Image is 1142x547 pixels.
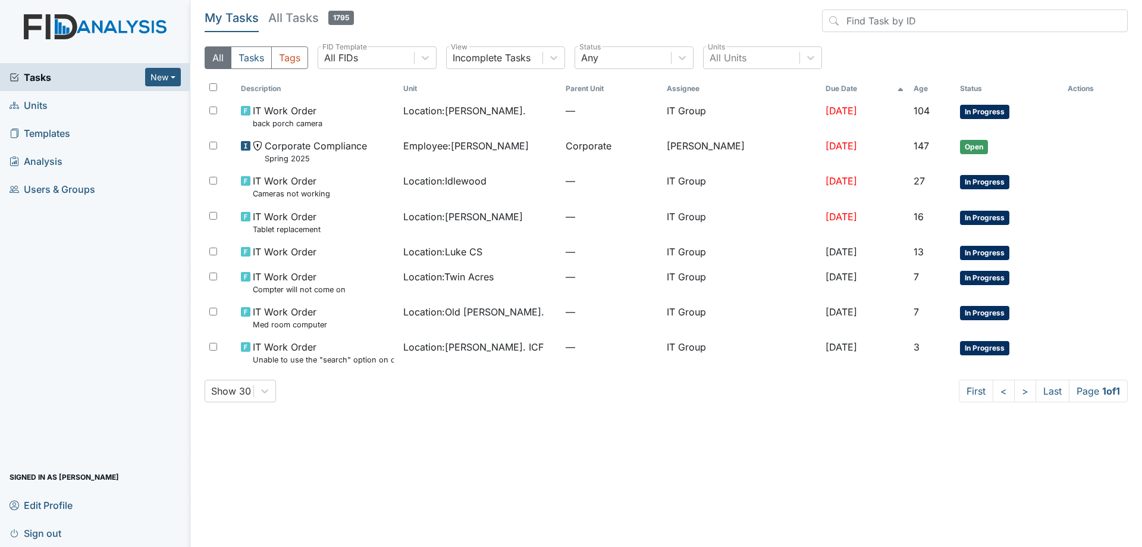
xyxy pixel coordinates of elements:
[231,46,272,69] button: Tasks
[10,496,73,514] span: Edit Profile
[10,96,48,114] span: Units
[211,384,251,398] div: Show 30
[566,245,657,259] span: —
[205,46,231,69] button: All
[253,319,327,330] small: Med room computer
[403,245,482,259] span: Location : Luke CS
[253,270,346,295] span: IT Work Order Compter will not come on
[914,211,924,223] span: 16
[253,305,327,330] span: IT Work Order Med room computer
[566,340,657,354] span: —
[581,51,598,65] div: Any
[960,341,1009,355] span: In Progress
[566,174,657,188] span: —
[10,124,70,142] span: Templates
[662,169,821,204] td: IT Group
[403,139,529,153] span: Employee : [PERSON_NAME]
[10,70,145,85] a: Tasks
[960,271,1009,285] span: In Progress
[826,246,857,258] span: [DATE]
[403,305,544,319] span: Location : Old [PERSON_NAME].
[561,79,661,99] th: Toggle SortBy
[914,341,920,353] span: 3
[914,175,925,187] span: 27
[826,105,857,117] span: [DATE]
[403,104,526,118] span: Location : [PERSON_NAME].
[236,79,399,99] th: Toggle SortBy
[10,180,95,198] span: Users & Groups
[205,10,259,26] h5: My Tasks
[909,79,955,99] th: Toggle SortBy
[662,240,821,265] td: IT Group
[253,210,321,235] span: IT Work Order Tablet replacement
[960,105,1009,119] span: In Progress
[662,335,821,370] td: IT Group
[205,46,308,69] div: Type filter
[662,265,821,300] td: IT Group
[914,271,919,283] span: 7
[955,79,1062,99] th: Toggle SortBy
[10,524,61,542] span: Sign out
[826,341,857,353] span: [DATE]
[710,51,746,65] div: All Units
[959,380,993,402] a: First
[826,175,857,187] span: [DATE]
[253,174,330,199] span: IT Work Order Cameras not working
[253,118,322,129] small: back porch camera
[1036,380,1069,402] a: Last
[265,153,367,164] small: Spring 2025
[914,140,929,152] span: 147
[10,152,62,170] span: Analysis
[826,306,857,318] span: [DATE]
[662,99,821,134] td: IT Group
[253,284,346,295] small: Compter will not come on
[1063,79,1122,99] th: Actions
[209,83,217,91] input: Toggle All Rows Selected
[1069,380,1128,402] span: Page
[271,46,308,69] button: Tags
[822,10,1128,32] input: Find Task by ID
[566,104,657,118] span: —
[914,246,924,258] span: 13
[253,188,330,199] small: Cameras not working
[403,340,544,354] span: Location : [PERSON_NAME]. ICF
[959,380,1128,402] nav: task-pagination
[324,51,358,65] div: All FIDs
[662,205,821,240] td: IT Group
[1102,385,1120,397] strong: 1 of 1
[566,270,657,284] span: —
[821,79,909,99] th: Toggle SortBy
[253,224,321,235] small: Tablet replacement
[566,210,657,224] span: —
[10,468,119,486] span: Signed in as [PERSON_NAME]
[566,305,657,319] span: —
[403,210,523,224] span: Location : [PERSON_NAME]
[265,139,367,164] span: Corporate Compliance Spring 2025
[253,104,322,129] span: IT Work Order back porch camera
[826,140,857,152] span: [DATE]
[914,306,919,318] span: 7
[268,10,354,26] h5: All Tasks
[328,11,354,25] span: 1795
[826,271,857,283] span: [DATE]
[662,134,821,169] td: [PERSON_NAME]
[253,354,394,365] small: Unable to use the "search" option on cameras.
[960,211,1009,225] span: In Progress
[662,300,821,335] td: IT Group
[399,79,561,99] th: Toggle SortBy
[145,68,181,86] button: New
[662,79,821,99] th: Assignee
[960,246,1009,260] span: In Progress
[453,51,531,65] div: Incomplete Tasks
[1014,380,1036,402] a: >
[253,245,316,259] span: IT Work Order
[914,105,930,117] span: 104
[960,140,988,154] span: Open
[253,340,394,365] span: IT Work Order Unable to use the "search" option on cameras.
[960,306,1009,320] span: In Progress
[826,211,857,223] span: [DATE]
[960,175,1009,189] span: In Progress
[403,174,487,188] span: Location : Idlewood
[403,270,494,284] span: Location : Twin Acres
